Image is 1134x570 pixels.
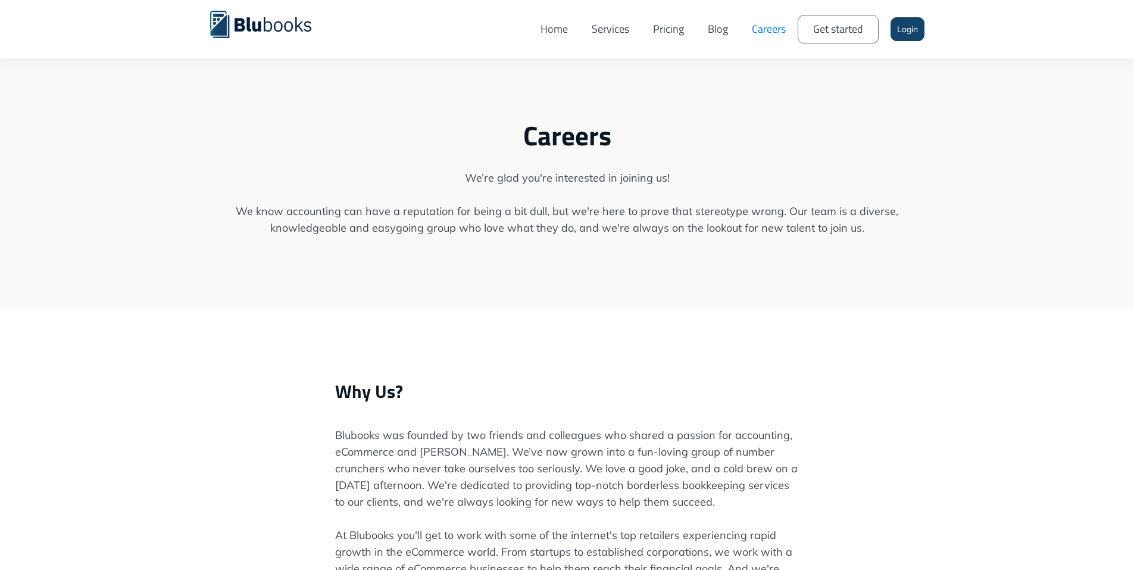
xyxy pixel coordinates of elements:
[798,15,879,43] a: Get started
[210,170,924,236] span: We’re glad you're interested in joining us! We know accounting can have a reputation for being a ...
[335,378,403,405] strong: Why Us?
[696,9,740,49] a: Blog
[891,17,924,41] a: Login
[529,9,580,49] a: Home
[740,9,798,49] a: Careers
[641,9,696,49] a: Pricing
[210,119,924,152] h1: Careers
[580,9,641,49] a: Services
